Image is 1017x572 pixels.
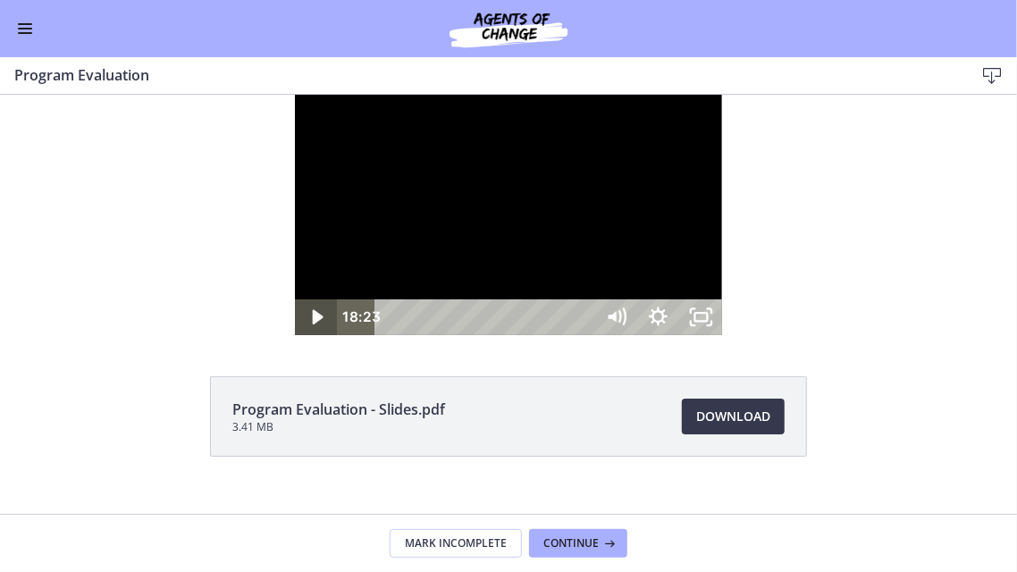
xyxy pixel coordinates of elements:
[295,205,337,240] button: Play Video
[232,399,445,420] span: Program Evaluation - Slides.pdf
[405,536,507,551] span: Mark Incomplete
[682,399,785,434] a: Download
[390,529,522,558] button: Mark Incomplete
[696,406,770,427] span: Download
[529,529,627,558] button: Continue
[637,205,679,240] button: Show settings menu
[232,420,445,434] span: 3.41 MB
[14,64,946,86] h3: Program Evaluation
[401,7,616,50] img: Agents of Change
[14,18,36,39] button: Enable menu
[543,536,599,551] span: Continue
[391,205,584,240] div: Playbar
[680,205,722,240] button: Unfullscreen
[595,205,637,240] button: Mute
